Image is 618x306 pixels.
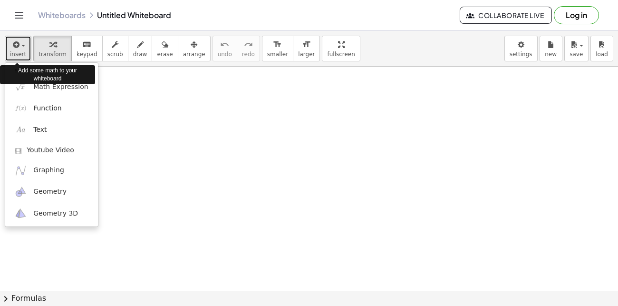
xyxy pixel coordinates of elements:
[5,119,98,140] a: Text
[237,36,260,61] button: redoredo
[133,51,147,58] span: draw
[15,81,27,93] img: sqrt_x.png
[33,209,78,218] span: Geometry 3D
[267,51,288,58] span: smaller
[564,36,589,61] button: save
[183,51,205,58] span: arrange
[33,187,67,197] span: Geometry
[102,36,128,61] button: scrub
[15,165,27,177] img: ggb-graphing.svg
[38,10,86,20] a: Whiteboards
[327,51,355,58] span: fullscreen
[545,51,557,58] span: new
[570,51,583,58] span: save
[220,39,229,50] i: undo
[178,36,211,61] button: arrange
[5,76,98,98] a: Math Expression
[590,36,613,61] button: load
[218,51,232,58] span: undo
[33,104,62,113] span: Function
[596,51,608,58] span: load
[157,51,173,58] span: erase
[71,36,103,61] button: keyboardkeypad
[5,36,31,61] button: insert
[242,51,255,58] span: redo
[10,51,26,58] span: insert
[33,166,64,175] span: Graphing
[322,36,360,61] button: fullscreen
[554,6,599,24] button: Log in
[212,36,237,61] button: undoundo
[39,51,67,58] span: transform
[5,181,98,203] a: Geometry
[298,51,315,58] span: larger
[152,36,178,61] button: erase
[15,207,27,219] img: ggb-3d.svg
[5,141,98,160] a: Youtube Video
[11,8,27,23] button: Toggle navigation
[27,146,74,155] span: Youtube Video
[5,160,98,181] a: Graphing
[468,11,544,20] span: Collaborate Live
[33,36,72,61] button: transform
[82,39,91,50] i: keyboard
[293,36,320,61] button: format_sizelarger
[128,36,153,61] button: draw
[460,7,552,24] button: Collaborate Live
[77,51,97,58] span: keypad
[244,39,253,50] i: redo
[15,102,27,114] img: f_x.png
[15,186,27,198] img: ggb-geometry.svg
[5,98,98,119] a: Function
[504,36,538,61] button: settings
[302,39,311,50] i: format_size
[262,36,293,61] button: format_sizesmaller
[33,125,47,135] span: Text
[273,39,282,50] i: format_size
[510,51,532,58] span: settings
[5,203,98,224] a: Geometry 3D
[540,36,562,61] button: new
[15,124,27,136] img: Aa.png
[107,51,123,58] span: scrub
[33,82,88,92] span: Math Expression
